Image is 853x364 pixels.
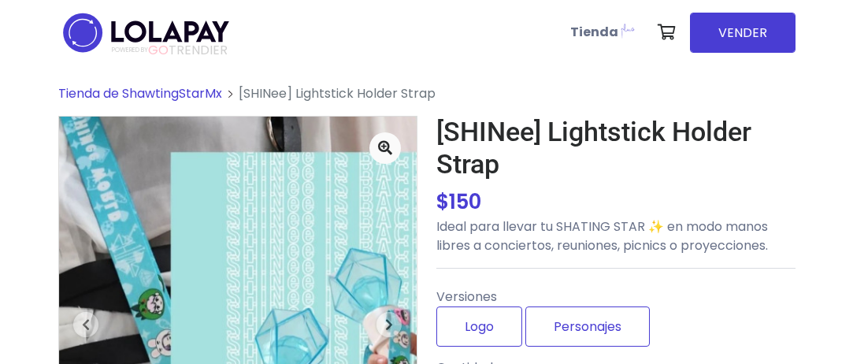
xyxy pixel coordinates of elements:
span: [SHINee] Lightstick Holder Strap [239,84,436,102]
nav: breadcrumb [58,84,796,116]
img: Lolapay Plus [618,20,637,39]
span: 150 [449,188,481,216]
div: Versiones [436,281,796,353]
p: Ideal para llevar tu SHATING STAR ✨ en modo manos libres a conciertos, reuniones, picnics o proye... [436,217,796,255]
label: Personajes [525,306,650,347]
span: POWERED BY [112,46,148,54]
h1: [SHINee] Lightstick Holder Strap [436,116,796,180]
span: TRENDIER [112,43,228,58]
span: GO [148,41,169,59]
label: Logo [436,306,522,347]
div: $ [436,187,796,217]
b: Tienda [570,23,618,41]
a: Tienda de ShawtingStarMx [58,84,222,102]
img: logo [58,8,234,58]
a: VENDER [690,13,796,53]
